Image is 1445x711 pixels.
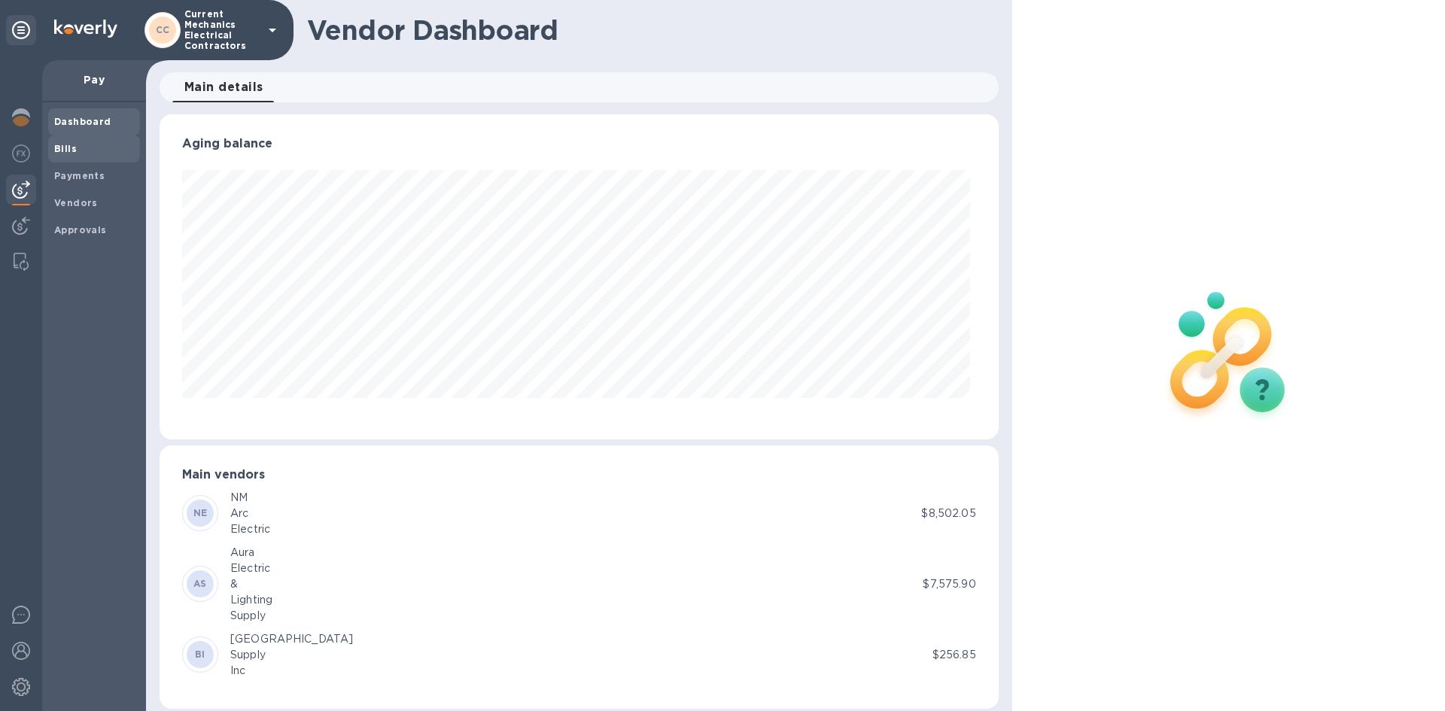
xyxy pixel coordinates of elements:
b: AS [193,578,207,589]
div: Arc [230,506,270,521]
b: Bills [54,143,77,154]
div: NM [230,490,270,506]
b: CC [156,24,170,35]
p: $7,575.90 [923,576,975,592]
div: [GEOGRAPHIC_DATA] [230,631,353,647]
b: Vendors [54,197,98,208]
div: Supply [230,647,353,663]
h1: Vendor Dashboard [307,14,988,46]
p: $8,502.05 [921,506,975,521]
div: Aura [230,545,272,561]
b: Dashboard [54,116,111,127]
b: Approvals [54,224,107,235]
div: Inc [230,663,353,679]
b: BI [195,649,205,660]
img: Logo [54,20,117,38]
p: Current Mechanics Electrical Contractors [184,9,260,51]
div: Unpin categories [6,15,36,45]
div: Lighting [230,592,272,608]
div: & [230,576,272,592]
span: Main details [184,77,263,98]
img: Foreign exchange [12,144,30,163]
div: Electric [230,521,270,537]
div: Electric [230,561,272,576]
h3: Main vendors [182,468,976,482]
b: Payments [54,170,105,181]
p: Pay [54,72,134,87]
b: NE [193,507,208,518]
p: $256.85 [932,647,976,663]
h3: Aging balance [182,137,976,151]
div: Supply [230,608,272,624]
